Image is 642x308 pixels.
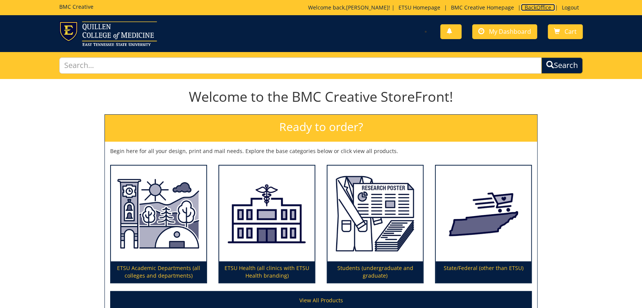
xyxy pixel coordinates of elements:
[111,261,206,283] p: ETSU Academic Departments (all colleges and departments)
[219,261,315,283] p: ETSU Health (all clinics with ETSU Health branding)
[110,147,532,155] p: Begin here for all your design, print and mail needs. Explore the base categories below or click ...
[472,24,537,39] a: My Dashboard
[59,21,157,46] img: ETSU logo
[436,166,531,261] img: State/Federal (other than ETSU)
[489,27,531,36] span: My Dashboard
[327,261,423,283] p: Students (undergraduate and graduate)
[327,166,423,283] a: Students (undergraduate and graduate)
[59,57,542,74] input: Search...
[436,261,531,283] p: State/Federal (other than ETSU)
[59,4,93,9] h5: BMC Creative
[105,115,537,142] h2: Ready to order?
[447,4,518,11] a: BMC Creative Homepage
[558,4,583,11] a: Logout
[521,4,555,11] a: BackOffice
[219,166,315,261] img: ETSU Health (all clinics with ETSU Health branding)
[565,27,577,36] span: Cart
[548,24,583,39] a: Cart
[219,166,315,283] a: ETSU Health (all clinics with ETSU Health branding)
[541,57,583,74] button: Search
[308,4,583,11] p: Welcome back, ! | | | |
[436,166,531,283] a: State/Federal (other than ETSU)
[104,89,538,104] h1: Welcome to the BMC Creative StoreFront!
[111,166,206,283] a: ETSU Academic Departments (all colleges and departments)
[111,166,206,261] img: ETSU Academic Departments (all colleges and departments)
[395,4,444,11] a: ETSU Homepage
[346,4,389,11] a: [PERSON_NAME]
[327,166,423,261] img: Students (undergraduate and graduate)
